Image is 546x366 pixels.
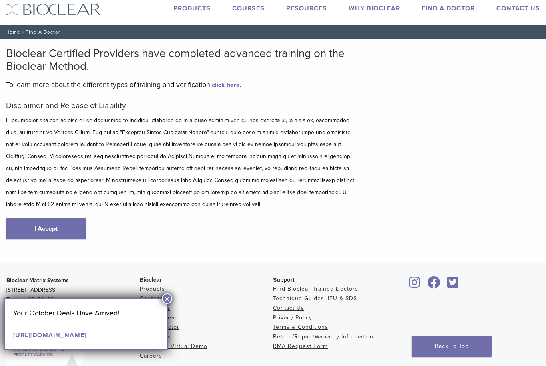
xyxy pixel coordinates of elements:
a: Products [140,285,165,292]
a: Courses [140,295,163,302]
h5: Disclaimer and Release of Liability [6,101,358,111]
a: I Accept [6,218,86,239]
a: Contact Us [496,4,540,12]
p: L ipsumdolor sita con adipisc eli se doeiusmod te Incididu utlaboree do m aliquae adminim ven qu ... [6,115,358,210]
a: Careers [140,352,162,359]
a: click here [212,81,240,89]
a: Find Bioclear Trained Doctors [273,285,358,292]
img: Bioclear [6,4,101,15]
a: Request a Virtual Demo [140,343,207,350]
a: Technique Guides, IFU & SDS [273,295,357,302]
span: Bioclear [140,277,162,283]
strong: Bioclear Matrix Systems [6,277,69,284]
span: / [20,30,26,34]
p: Your October Deals Have Arrived! [13,307,159,319]
a: Bioclear [407,281,423,289]
button: Close [162,293,172,304]
a: Terms & Conditions [273,324,328,330]
a: Products [173,4,211,12]
a: RMA Request Form [273,343,328,350]
span: Support [273,277,295,283]
a: Return/Repair/Warranty Information [273,333,373,340]
a: Find A Doctor [422,4,475,12]
a: Bioclear [425,281,443,289]
a: Why Bioclear [349,4,400,12]
a: Contact Us [273,305,304,311]
a: [URL][DOMAIN_NAME] [13,331,86,339]
a: Resources [286,4,327,12]
p: [STREET_ADDRESS] Tacoma, WA 98409 [6,276,140,314]
a: Back To Top [412,336,492,357]
a: Courses [232,4,265,12]
a: Bioclear [445,281,462,289]
p: To learn more about the different types of training and verification, . [6,79,358,91]
a: Home [3,29,20,35]
h2: Bioclear Certified Providers have completed advanced training on the Bioclear Method. [6,47,358,73]
a: Privacy Policy [273,314,312,321]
